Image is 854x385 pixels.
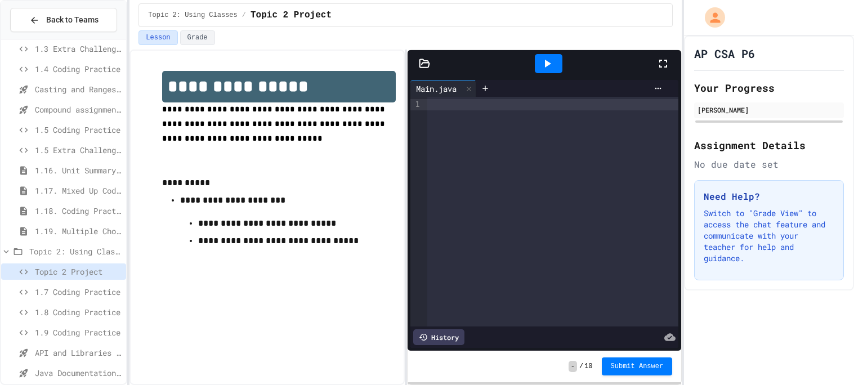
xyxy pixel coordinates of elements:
span: Topic 2: Using Classes [29,245,122,257]
span: 1.17. Mixed Up Code Practice 1.1-1.6 [35,185,122,196]
div: [PERSON_NAME] [697,105,840,115]
span: Topic 2 Project [251,8,332,22]
div: History [413,329,464,345]
span: API and Libraries - Topic 1.7 [35,347,122,359]
button: Lesson [138,30,177,45]
span: 1.18. Coding Practice 1a (1.1-1.6) [35,205,122,217]
div: No due date set [694,158,844,171]
span: / [242,11,246,20]
h1: AP CSA P6 [694,46,755,61]
span: 1.7 Coding Practice [35,286,122,298]
button: Grade [180,30,215,45]
span: - [569,361,577,372]
span: Topic 2: Using Classes [148,11,237,20]
span: Submit Answer [611,362,664,371]
div: 1 [410,99,422,110]
span: Topic 2 Project [35,266,122,277]
h3: Need Help? [704,190,834,203]
span: / [579,362,583,371]
span: 1.5 Coding Practice [35,124,122,136]
button: Back to Teams [10,8,117,32]
div: Main.java [410,80,476,97]
h2: Assignment Details [694,137,844,153]
p: Switch to "Grade View" to access the chat feature and communicate with your teacher for help and ... [704,208,834,264]
span: 1.8 Coding Practice [35,306,122,318]
span: 1.16. Unit Summary 1a (1.1-1.6) [35,164,122,176]
span: 1.4 Coding Practice [35,63,122,75]
span: Casting and Ranges of variables - Quiz [35,83,122,95]
button: Submit Answer [602,357,673,375]
span: Back to Teams [46,14,99,26]
h2: Your Progress [694,80,844,96]
span: 10 [584,362,592,371]
span: 1.5 Extra Challenge Problem [35,144,122,156]
div: My Account [693,5,728,30]
span: 1.19. Multiple Choice Exercises for Unit 1a (1.1-1.6) [35,225,122,237]
span: Compound assignment operators - Quiz [35,104,122,115]
span: Java Documentation with Comments - Topic 1.8 [35,367,122,379]
span: 1.9 Coding Practice [35,326,122,338]
span: 1.3 Extra Challenge Problem [35,43,122,55]
div: Main.java [410,83,462,95]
